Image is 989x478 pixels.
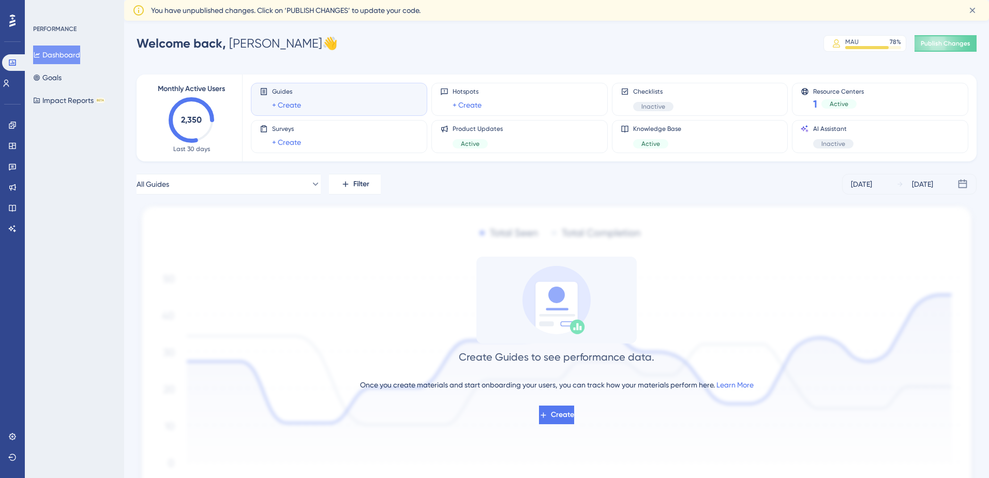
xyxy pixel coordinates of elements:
[633,87,673,96] span: Checklists
[461,140,479,148] span: Active
[453,87,482,96] span: Hotspots
[272,99,301,111] a: + Create
[453,99,482,111] a: + Create
[716,381,754,389] a: Learn More
[272,125,301,133] span: Surveys
[453,125,503,133] span: Product Updates
[272,87,301,96] span: Guides
[137,35,338,52] div: [PERSON_NAME] 👋
[539,406,574,424] button: Create
[912,178,933,190] div: [DATE]
[633,125,681,133] span: Knowledge Base
[137,178,169,190] span: All Guides
[96,98,105,103] div: BETA
[329,174,381,195] button: Filter
[459,350,654,364] div: Create Guides to see performance data.
[173,145,210,153] span: Last 30 days
[272,136,301,148] a: + Create
[551,409,574,421] span: Create
[845,38,859,46] div: MAU
[851,178,872,190] div: [DATE]
[890,38,901,46] div: 78 %
[813,125,853,133] span: AI Assistant
[641,140,660,148] span: Active
[137,174,321,195] button: All Guides
[830,100,848,108] span: Active
[33,91,105,110] button: Impact ReportsBETA
[915,35,977,52] button: Publish Changes
[33,25,77,33] div: PERFORMANCE
[137,36,226,51] span: Welcome back,
[353,178,369,190] span: Filter
[33,46,80,64] button: Dashboard
[821,140,845,148] span: Inactive
[33,68,62,87] button: Goals
[181,115,202,125] text: 2,350
[151,4,421,17] span: You have unpublished changes. Click on ‘PUBLISH CHANGES’ to update your code.
[921,39,970,48] span: Publish Changes
[813,97,817,111] span: 1
[813,87,864,95] span: Resource Centers
[360,379,754,391] div: Once you create materials and start onboarding your users, you can track how your materials perfo...
[158,83,225,95] span: Monthly Active Users
[641,102,665,111] span: Inactive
